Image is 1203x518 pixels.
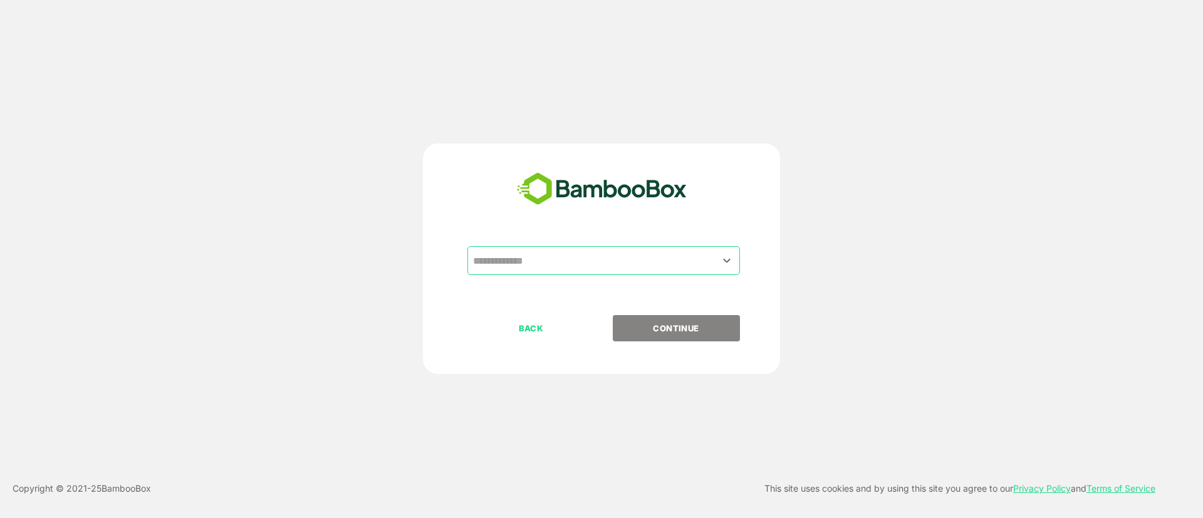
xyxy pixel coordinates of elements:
p: CONTINUE [613,321,739,335]
button: BACK [467,315,595,341]
a: Privacy Policy [1013,483,1071,494]
img: bamboobox [510,168,694,210]
p: Copyright © 2021- 25 BambooBox [13,481,151,496]
a: Terms of Service [1086,483,1155,494]
button: CONTINUE [613,315,740,341]
button: Open [719,252,736,269]
p: BACK [469,321,594,335]
p: This site uses cookies and by using this site you agree to our and [764,481,1155,496]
